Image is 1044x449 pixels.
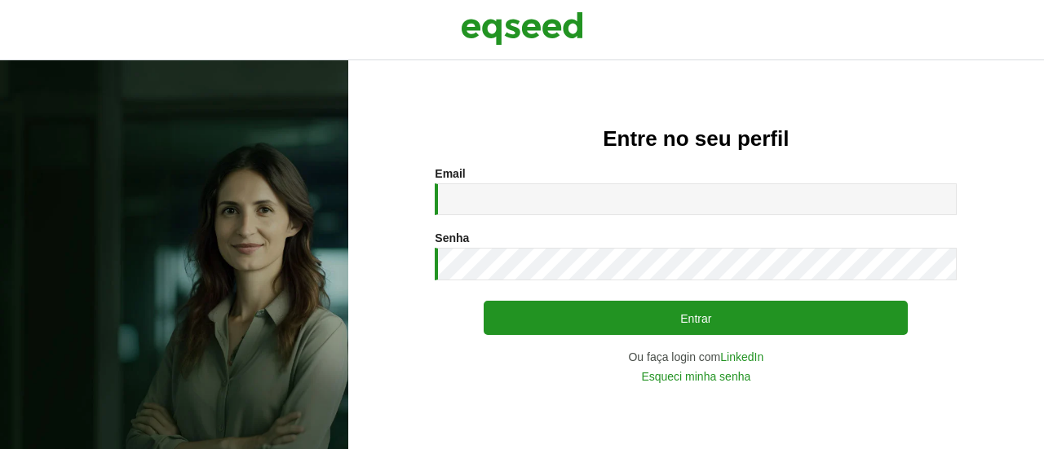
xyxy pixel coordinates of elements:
a: LinkedIn [720,351,763,363]
a: Esqueci minha senha [641,371,750,382]
label: Senha [435,232,469,244]
label: Email [435,168,465,179]
button: Entrar [484,301,908,335]
img: EqSeed Logo [461,8,583,49]
div: Ou faça login com [435,351,957,363]
h2: Entre no seu perfil [381,127,1011,151]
